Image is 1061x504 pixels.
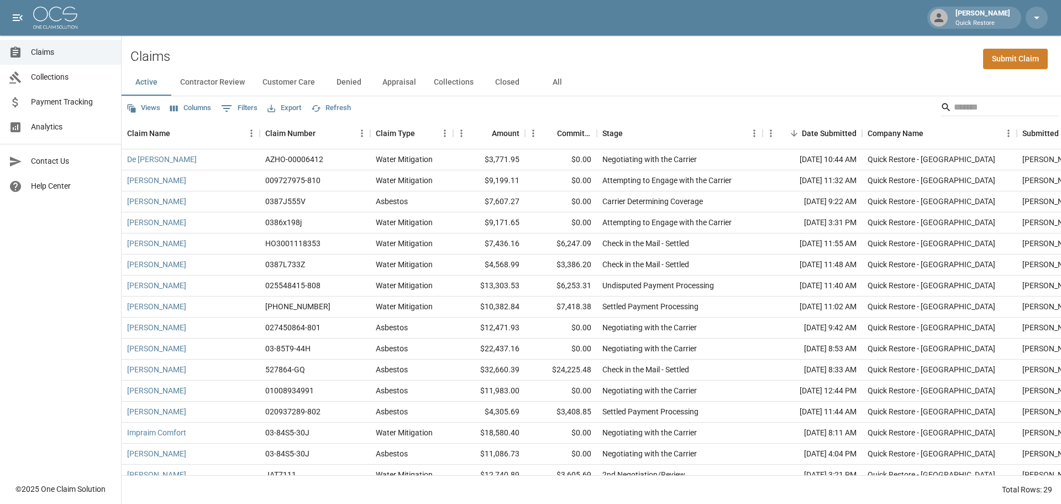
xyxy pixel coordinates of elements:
a: [PERSON_NAME] [127,196,186,207]
div: Quick Restore - Tucson [868,343,995,354]
button: Views [124,100,163,117]
div: Search [941,98,1059,118]
div: 009727975-810 [265,175,321,186]
a: [PERSON_NAME] [127,469,186,480]
div: Attempting to Engage with the Carrier [602,217,732,228]
a: [PERSON_NAME] [127,175,186,186]
button: Menu [437,125,453,142]
div: Quick Restore - Tucson [868,238,995,249]
span: Analytics [31,121,112,133]
div: $7,436.16 [453,233,525,254]
div: Quick Restore - Tucson [868,469,995,480]
a: Impraim Comfort [127,427,186,438]
div: Negotiating with the Carrier [602,322,697,333]
div: JAT7111 [265,469,296,480]
div: Negotiating with the Carrier [602,448,697,459]
div: Date Submitted [802,118,857,149]
div: $9,199.11 [453,170,525,191]
div: HO3001118353 [265,238,321,249]
div: Negotiating with the Carrier [602,343,697,354]
div: 03-85T9-44H [265,343,311,354]
div: Carrier Determining Coverage [602,196,703,207]
div: $7,607.27 [453,191,525,212]
div: Asbestos [376,385,408,396]
div: Quick Restore - Tucson [868,427,995,438]
span: Payment Tracking [31,96,112,108]
button: Sort [316,126,331,141]
button: Menu [1000,125,1017,142]
div: Quick Restore - Tucson [868,448,995,459]
button: Menu [746,125,763,142]
div: 03-84S5-30J [265,448,309,459]
div: Check in the Mail - Settled [602,259,689,270]
div: [DATE] 3:21 PM [763,465,862,486]
button: Sort [623,126,638,141]
a: [PERSON_NAME] [127,217,186,228]
div: [DATE] 10:44 AM [763,149,862,170]
div: $0.00 [525,444,597,465]
div: Quick Restore - Tucson [868,259,995,270]
div: 0386x198j [265,217,302,228]
div: $0.00 [525,318,597,339]
div: Negotiating with the Carrier [602,385,697,396]
button: Menu [763,125,779,142]
a: [PERSON_NAME] [127,364,186,375]
div: $12,471.93 [453,318,525,339]
div: $4,305.69 [453,402,525,423]
div: $0.00 [525,170,597,191]
div: Water Mitigation [376,427,433,438]
div: Quick Restore - Tucson [868,322,995,333]
div: [DATE] 8:33 AM [763,360,862,381]
button: Collections [425,69,482,96]
div: [DATE] 9:22 AM [763,191,862,212]
div: Asbestos [376,343,408,354]
div: Asbestos [376,364,408,375]
div: Claim Type [376,118,415,149]
a: [PERSON_NAME] [127,406,186,417]
div: Quick Restore - Tucson [868,154,995,165]
button: Sort [923,126,939,141]
div: dynamic tabs [122,69,1061,96]
div: $32,660.39 [453,360,525,381]
a: [PERSON_NAME] [127,385,186,396]
div: 0387L733Z [265,259,305,270]
div: [DATE] 8:11 AM [763,423,862,444]
div: Asbestos [376,196,408,207]
button: Sort [170,126,186,141]
div: Company Name [862,118,1017,149]
div: Undisputed Payment Processing [602,280,714,291]
a: [PERSON_NAME] [127,238,186,249]
div: Stage [597,118,763,149]
div: Committed Amount [525,118,597,149]
div: Quick Restore - Tucson [868,301,995,312]
div: $3,771.95 [453,149,525,170]
a: [PERSON_NAME] [127,280,186,291]
span: Collections [31,71,112,83]
button: Select columns [167,100,214,117]
div: $3,408.85 [525,402,597,423]
div: $22,437.16 [453,339,525,360]
div: [DATE] 11:55 AM [763,233,862,254]
div: Attempting to Engage with the Carrier [602,175,732,186]
div: [DATE] 3:31 PM [763,212,862,233]
button: Refresh [308,100,354,117]
div: Claim Type [370,118,453,149]
div: $12,740.89 [453,465,525,486]
button: Menu [453,125,470,142]
div: [DATE] 8:53 AM [763,339,862,360]
a: De [PERSON_NAME] [127,154,197,165]
div: Asbestos [376,448,408,459]
div: $18,580.40 [453,423,525,444]
button: Sort [415,126,430,141]
button: open drawer [7,7,29,29]
img: ocs-logo-white-transparent.png [33,7,77,29]
span: Claims [31,46,112,58]
div: $4,568.99 [453,254,525,276]
button: Closed [482,69,532,96]
div: Settled Payment Processing [602,301,698,312]
button: Appraisal [374,69,425,96]
div: [DATE] 9:42 AM [763,318,862,339]
div: Total Rows: 29 [1002,484,1052,495]
div: $9,171.65 [453,212,525,233]
div: [DATE] 11:32 AM [763,170,862,191]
